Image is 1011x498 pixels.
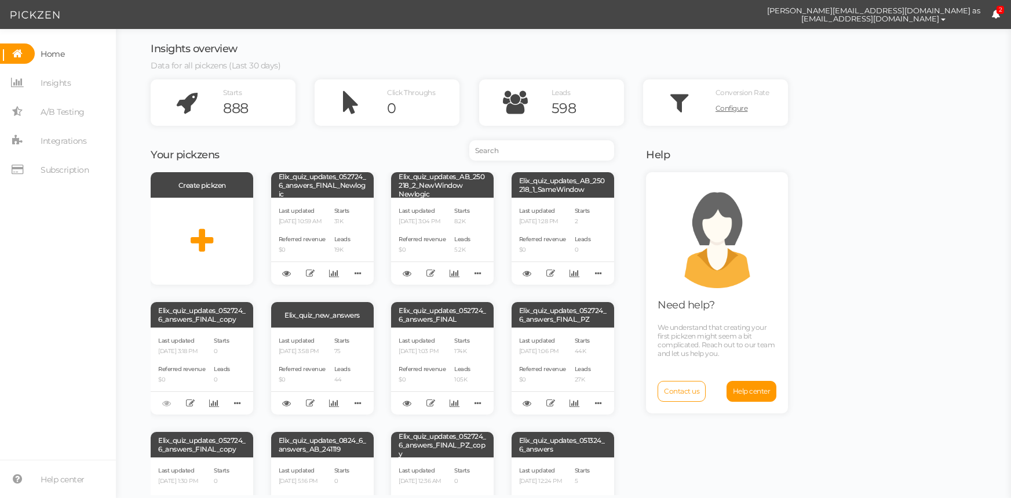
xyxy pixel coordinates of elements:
span: Last updated [279,467,315,474]
span: Starts [223,88,242,97]
div: 598 [552,100,624,117]
span: Subscription [41,161,89,179]
span: [PERSON_NAME][EMAIL_ADDRESS][DOMAIN_NAME] as [767,6,980,14]
span: Leads [575,235,591,243]
span: Help center [41,470,85,489]
span: Leads [552,88,571,97]
span: Click Throughs [387,88,435,97]
p: 27K [575,376,591,384]
span: Insights [41,74,71,92]
div: Elix_quiz_updates_AB_250218_1_SameWindow [512,172,614,198]
span: Last updated [279,337,315,344]
span: Contact us [664,387,699,395]
p: 0 [334,478,351,485]
div: Last updated [DATE] 1:03 PM Referred revenue $0 Starts 174K Leads 105K [391,328,494,415]
span: Starts [334,467,349,474]
span: Starts [214,337,229,344]
span: Referred revenue [519,235,566,243]
p: $0 [399,376,446,384]
div: Last updated [DATE] 3:58 PM Referred revenue $0 Starts 75 Leads 44 [271,328,374,415]
p: $0 [158,376,205,384]
span: Referred revenue [399,235,446,243]
span: Referred revenue [279,235,326,243]
span: Integrations [41,132,86,150]
p: [DATE] 5:16 PM [279,478,326,485]
p: [DATE] 3:58 PM [279,348,326,355]
span: Starts [575,337,590,344]
p: 44 [334,376,351,384]
span: A/B Testing [41,103,85,121]
span: Need help? [658,299,714,311]
img: support.png [665,184,769,288]
span: 2 [997,6,1005,14]
div: 888 [223,100,295,117]
span: Leads [454,365,470,373]
p: 0 [214,376,230,384]
span: [EMAIL_ADDRESS][DOMAIN_NAME] [801,14,939,23]
span: Insights overview [151,42,238,55]
span: Starts [214,467,229,474]
div: Last updated [DATE] 1:06 PM Referred revenue $0 Starts 44K Leads 27K [512,328,614,415]
span: Starts [334,337,349,344]
span: Leads [334,365,351,373]
a: Help center [727,381,777,402]
div: Elix_quiz_updates_052724_6_answers_FINAL_Newlogic [271,172,374,198]
span: Starts [454,337,469,344]
span: Last updated [519,467,555,474]
span: Last updated [399,467,435,474]
p: [DATE] 10:59 AM [279,218,326,226]
div: Elix_quiz_updates_052724_6_answers_FINAL_copy [151,432,253,457]
p: 105K [454,376,470,384]
p: 0 [454,478,470,485]
div: Elix_quiz_updates_052724_6_answers_FINAL_copy [151,302,253,328]
div: Elix_quiz_updates_052724_6_answers_FINAL_PZ [512,302,614,328]
span: Starts [454,467,469,474]
span: Last updated [519,207,555,215]
p: 8.2K [454,218,470,226]
span: Last updated [158,337,194,344]
span: Referred revenue [158,365,205,373]
span: Home [41,45,64,63]
div: Elix_quiz_updates_AB_250218_2_NewWindow Newlogic [391,172,494,198]
a: Configure [716,100,788,117]
p: [DATE] 1:03 PM [399,348,446,355]
p: $0 [519,246,566,254]
button: [PERSON_NAME][EMAIL_ADDRESS][DOMAIN_NAME] as [EMAIL_ADDRESS][DOMAIN_NAME] [756,1,991,28]
p: 75 [334,348,351,355]
span: Configure [716,104,748,112]
p: [DATE] 1:06 PM [519,348,566,355]
p: [DATE] 3:18 PM [158,348,205,355]
img: Pickzen logo [10,8,60,22]
div: Elix_quiz_updates_0824_6_answers_AB_241119 [271,432,374,457]
div: Elix_quiz_updates_052724_6_answers_FINAL [391,302,494,328]
span: Last updated [279,207,315,215]
span: Starts [575,207,590,215]
div: Last updated [DATE] 1:28 PM Referred revenue $0 Starts 2 Leads 0 [512,198,614,285]
p: 174K [454,348,470,355]
div: Last updated [DATE] 3:18 PM Referred revenue $0 Starts 0 Leads 0 [151,328,253,415]
p: $0 [279,376,326,384]
div: Last updated [DATE] 10:59 AM Referred revenue $0 Starts 31K Leads 19K [271,198,374,285]
div: 0 [387,100,459,117]
span: We understand that creating your first pickzen might seem a bit complicated. Reach out to our tea... [658,323,775,358]
p: [DATE] 3:04 PM [399,218,446,226]
p: [DATE] 1:30 PM [158,478,205,485]
p: 2 [575,218,591,226]
span: Starts [575,467,590,474]
span: Leads [214,365,230,373]
span: Help center [733,387,771,395]
p: 5 [575,478,591,485]
span: Leads [575,365,591,373]
span: Last updated [158,467,194,474]
p: 19K [334,246,351,254]
span: Create pickzen [178,181,226,190]
span: Referred revenue [519,365,566,373]
p: $0 [279,246,326,254]
p: [DATE] 1:28 PM [519,218,566,226]
span: Help [646,148,670,161]
p: [DATE] 12:36 AM [399,478,446,485]
span: Last updated [519,337,555,344]
p: $0 [399,246,446,254]
span: Last updated [399,207,435,215]
p: 0 [214,348,230,355]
